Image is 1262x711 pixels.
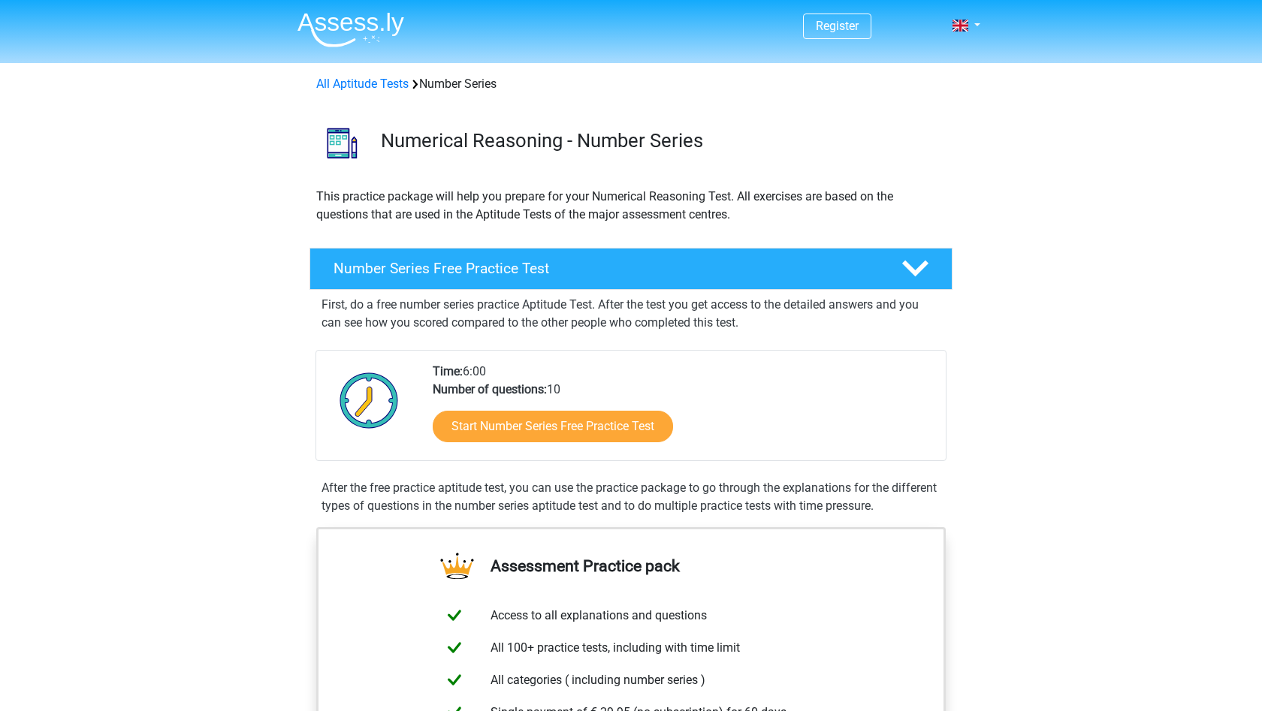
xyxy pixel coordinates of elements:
[322,296,940,332] p: First, do a free number series practice Aptitude Test. After the test you get access to the detai...
[334,260,877,277] h4: Number Series Free Practice Test
[433,411,673,442] a: Start Number Series Free Practice Test
[316,188,946,224] p: This practice package will help you prepare for your Numerical Reasoning Test. All exercises are ...
[421,363,945,460] div: 6:00 10
[297,12,404,47] img: Assessly
[331,363,407,438] img: Clock
[381,129,940,152] h3: Numerical Reasoning - Number Series
[316,77,409,91] a: All Aptitude Tests
[315,479,946,515] div: After the free practice aptitude test, you can use the practice package to go through the explana...
[310,75,952,93] div: Number Series
[310,111,374,175] img: number series
[303,248,959,290] a: Number Series Free Practice Test
[816,19,859,33] a: Register
[433,382,547,396] b: Number of questions:
[433,364,463,378] b: Time:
